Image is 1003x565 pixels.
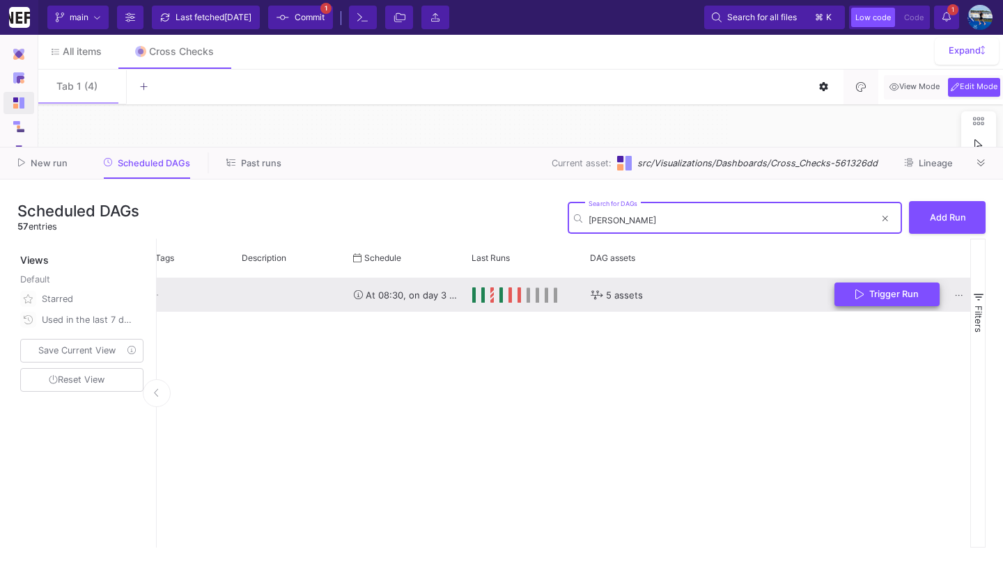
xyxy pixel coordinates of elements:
[364,253,401,263] span: Schedule
[152,6,260,29] button: Last fetched[DATE]
[887,78,942,97] button: View Mode
[472,253,510,263] span: Last Runs
[176,7,251,28] div: Last fetched
[1,152,84,174] button: New run
[135,46,146,57] img: Tab icon
[13,97,24,109] img: Navigation icon
[855,13,891,22] span: Low code
[31,158,68,168] span: New run
[210,152,298,174] button: Past runs
[20,368,143,392] button: Reset View
[887,81,942,93] span: View Mode
[900,8,928,27] button: Code
[224,12,251,22] span: [DATE]
[13,121,24,132] img: Navigation icon
[704,6,845,29] button: Search for all files⌘k
[851,8,895,27] button: Low code
[242,253,286,263] span: Description
[811,9,837,26] button: ⌘k
[118,158,190,168] span: Scheduled DAGs
[552,157,612,170] span: Current asset:
[17,310,146,331] button: Used in the last 7 days
[934,6,959,29] button: 1
[17,202,139,220] h3: Scheduled DAGs
[869,289,919,299] span: Trigger Run
[3,92,34,114] a: Navigation icon
[70,7,88,28] span: main
[42,289,135,310] div: Starred
[948,81,1000,93] span: Edit Mode
[87,152,208,174] button: Scheduled DAGs
[930,212,966,223] span: Add Run
[155,253,174,263] span: Tags
[17,220,139,233] div: entries
[3,67,34,89] a: Navigation icon
[973,305,984,333] span: Filters
[49,374,104,385] span: Reset View
[948,78,1000,97] button: Edit Mode
[637,157,878,170] span: src/Visualizations/Dashboards/Cross_Checks-561326dd
[815,9,823,26] span: ⌘
[887,152,970,174] button: Lineage
[589,215,875,225] input: Search...
[17,221,29,232] span: 57
[17,289,146,310] button: Starred
[947,4,958,15] span: 1
[149,46,215,57] div: Cross Checks
[3,43,34,65] mat-expansion-panel-header: Navigation icon
[17,239,149,267] div: Views
[3,116,34,138] a: Navigation icon
[9,7,30,28] img: YZ4Yr8zUCx6JYM5gIgaTIQYeTXdcwQjnYC8iZtTV.png
[13,145,25,158] img: Navigation icon
[967,5,993,30] img: AEdFTp4_RXFoBzJxSaYPMZp7Iyigz82078j9C0hFtL5t=s96-c
[826,9,832,26] span: k
[13,72,24,83] img: Navigation icon
[241,158,281,168] span: Past runs
[63,46,102,57] span: All items
[48,81,106,92] div: Tab 1 (4)
[35,70,118,104] button: Tab 1 (4)
[3,141,34,163] a: Navigation icon
[909,201,986,234] button: Add Run
[834,282,940,307] button: Trigger Run
[606,279,643,312] span: 5 assets
[42,310,135,331] div: Used in the last 7 days
[617,156,632,170] img: Dashboards
[47,6,109,29] button: main
[295,7,325,28] span: Commit
[268,6,333,29] button: Commit
[727,7,797,28] span: Search for all files
[354,279,457,312] div: At 08:30, on day 3 of the month
[590,253,635,263] span: DAG assets
[20,273,146,289] div: Default
[13,49,24,60] img: Navigation icon
[919,158,953,168] span: Lineage
[904,13,924,22] span: Code
[38,345,116,356] span: Save Current View
[20,339,143,363] button: Save Current View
